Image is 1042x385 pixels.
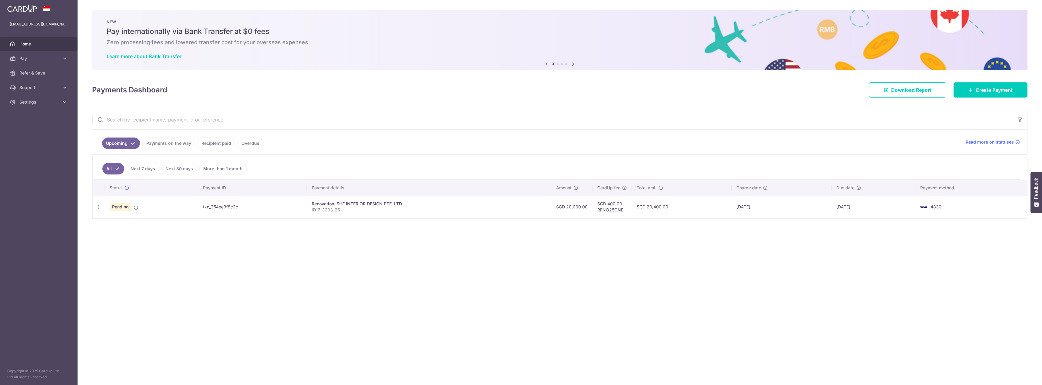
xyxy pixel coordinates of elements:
[102,163,124,174] a: All
[19,55,59,61] span: Pay
[237,138,263,149] a: Overdue
[161,163,197,174] a: Next 30 days
[551,196,592,218] td: SGD 20,000.00
[198,196,307,218] td: txn_354ee3f8c2c
[10,21,68,27] p: [EMAIL_ADDRESS][DOMAIN_NAME]
[592,196,632,218] td: SGD 400.00 RENO25ONE
[869,82,946,98] a: Download Report
[92,10,1027,70] img: Bank transfer banner
[556,185,572,191] span: Amount
[198,180,307,196] th: Payment ID
[312,201,546,207] div: Renovation. SHE INTERIOR DESIGN PTE. LTD.
[19,85,59,91] span: Support
[127,163,159,174] a: Next 7 days
[142,138,195,149] a: Payments on the way
[110,185,123,191] span: Status
[632,196,732,218] td: SGD 20,400.00
[1034,178,1039,199] span: Feedback
[966,139,1020,145] a: Read more on statuses
[954,82,1027,98] a: Create Payment
[836,185,855,191] span: Due date
[915,180,1027,196] th: Payment method
[736,185,761,191] span: Charge date
[597,185,620,191] span: CardUp fee
[637,185,657,191] span: Total amt.
[199,163,247,174] a: More than 1 month
[92,85,167,95] h4: Payments Dashboard
[107,39,1013,46] h6: Zero processing fees and lowered transfer cost for your overseas expenses
[831,196,915,218] td: [DATE]
[102,138,140,149] a: Upcoming
[891,86,931,94] span: Download Report
[197,138,235,149] a: Recipient paid
[312,207,546,213] p: ID17-3003-25
[107,53,181,59] a: Learn more about Bank Transfer
[966,139,1014,145] span: Read more on statuses
[917,203,929,211] img: Bank Card
[976,86,1013,94] span: Create Payment
[307,180,551,196] th: Payment details
[19,99,59,105] span: Settings
[1030,172,1042,213] button: Feedback - Show survey
[92,110,1013,129] input: Search by recipient name, payment id or reference
[732,196,831,218] td: [DATE]
[107,27,1013,36] h5: Pay internationally via Bank Transfer at $0 fees
[19,70,59,76] span: Refer & Save
[931,204,941,209] span: 4830
[110,203,131,211] span: Pending
[19,41,59,47] span: Home
[7,5,37,12] img: CardUp
[107,19,1013,24] p: NEW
